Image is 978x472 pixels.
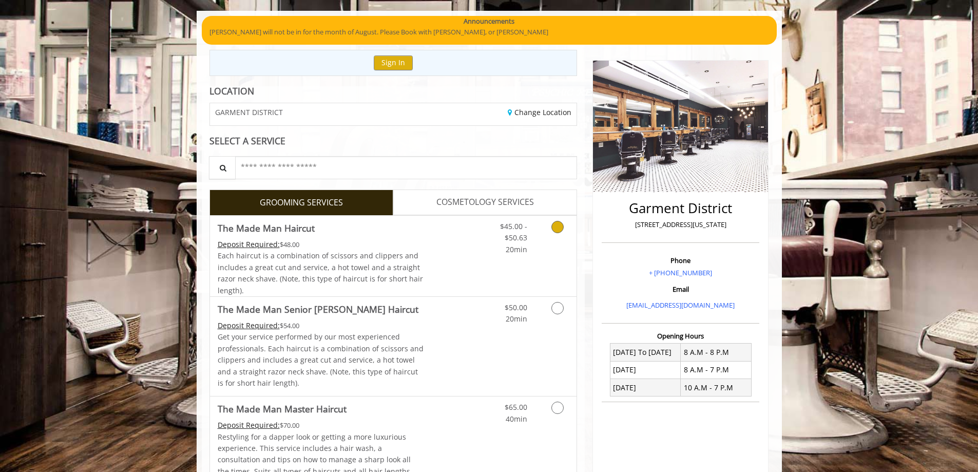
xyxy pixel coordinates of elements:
[218,239,280,249] span: This service needs some Advance to be paid before we block your appointment
[218,420,280,430] span: This service needs some Advance to be paid before we block your appointment
[500,221,527,242] span: $45.00 - $50.63
[649,268,712,277] a: + [PHONE_NUMBER]
[209,27,769,37] p: [PERSON_NAME] will not be in for the month of August. Please Book with [PERSON_NAME], or [PERSON_...
[209,85,254,97] b: LOCATION
[260,196,343,210] span: GROOMING SERVICES
[209,156,236,179] button: Service Search
[218,239,424,250] div: $48.00
[209,136,578,146] div: SELECT A SERVICE
[604,201,757,216] h2: Garment District
[604,286,757,293] h3: Email
[602,332,759,339] h3: Opening Hours
[218,320,280,330] span: This service needs some Advance to be paid before we block your appointment
[681,344,752,361] td: 8 A.M - 8 P.M
[604,257,757,264] h3: Phone
[681,361,752,379] td: 8 A.M - 7 P.M
[610,379,681,397] td: [DATE]
[626,300,735,310] a: [EMAIL_ADDRESS][DOMAIN_NAME]
[505,303,527,312] span: $50.00
[218,402,347,416] b: The Made Man Master Haircut
[506,244,527,254] span: 20min
[218,221,315,235] b: The Made Man Haircut
[505,402,527,412] span: $65.00
[506,414,527,424] span: 40min
[374,55,413,70] button: Sign In
[681,379,752,397] td: 10 A.M - 7 P.M
[218,251,423,295] span: Each haircut is a combination of scissors and clippers and includes a great cut and service, a ho...
[218,320,424,331] div: $54.00
[508,107,571,117] a: Change Location
[610,361,681,379] td: [DATE]
[218,302,418,316] b: The Made Man Senior [PERSON_NAME] Haircut
[218,331,424,389] p: Get your service performed by our most experienced professionals. Each haircut is a combination o...
[506,314,527,324] span: 20min
[215,108,283,116] span: GARMENT DISTRICT
[436,196,534,209] span: COSMETOLOGY SERVICES
[218,420,424,431] div: $70.00
[604,219,757,230] p: [STREET_ADDRESS][US_STATE]
[610,344,681,361] td: [DATE] To [DATE]
[464,16,514,27] b: Announcements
